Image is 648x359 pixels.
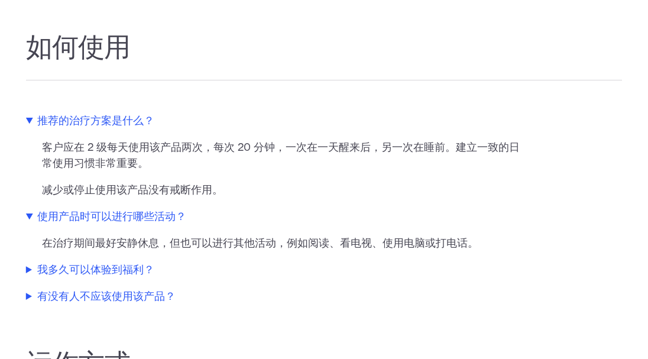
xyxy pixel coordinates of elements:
[26,209,523,225] summary: 使用产品时可以进行哪些活动？
[26,289,523,305] summary: 有没有人不应该使用该产品？
[26,114,523,130] summary: 推荐的治疗方案是什么？
[26,263,523,279] summary: 我多久可以体验到福利？
[42,140,524,172] p: 客户应在 2 级每天使用该产品两次，每次 20 分钟，一次在一天醒来后，另一次在睡前。建立一致的日常使用习惯非常重要。
[42,183,524,199] p: 减少或停止使用该产品没有戒断作用。
[26,33,622,80] h2: 如何使用
[42,236,524,252] p: 在治疗期间最好安静休息，但也可以进行其他活动，例如阅读、看电视、使用电脑或打电话。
